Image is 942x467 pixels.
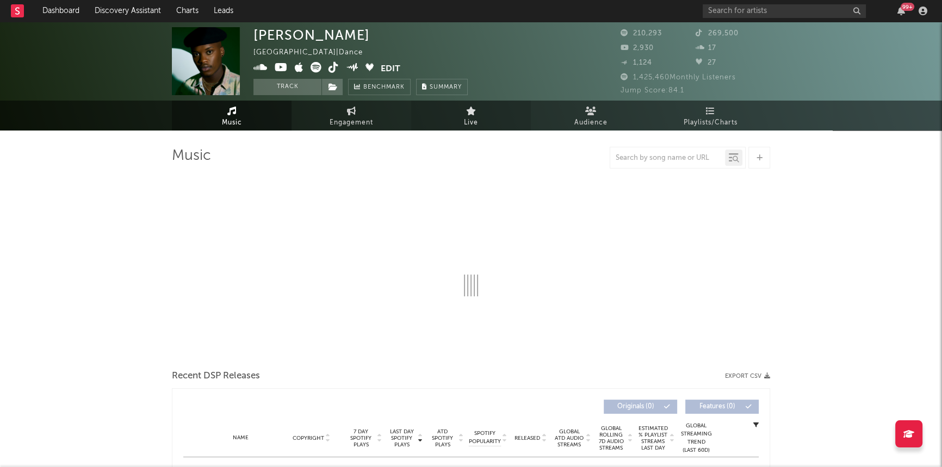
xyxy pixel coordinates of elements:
span: 27 [696,59,716,66]
span: Features ( 0 ) [692,403,742,410]
span: Estimated % Playlist Streams Last Day [638,425,668,451]
span: Copyright [292,435,324,441]
span: 1,425,460 Monthly Listeners [621,74,736,81]
a: Benchmark [348,79,411,95]
span: ATD Spotify Plays [428,428,457,448]
span: Live [464,116,478,129]
span: 7 Day Spotify Plays [346,428,375,448]
span: 269,500 [696,30,739,37]
span: Benchmark [363,81,405,94]
span: 17 [696,45,716,52]
span: Spotify Popularity [469,429,501,446]
a: Audience [531,101,650,130]
button: Originals(0) [604,400,677,414]
span: Summary [430,84,462,90]
span: Released [515,435,540,441]
a: Engagement [292,101,411,130]
div: [GEOGRAPHIC_DATA] | Dance [253,46,375,59]
span: Global ATD Audio Streams [554,428,584,448]
button: 99+ [897,7,905,15]
div: [PERSON_NAME] [253,27,370,43]
input: Search by song name or URL [610,154,725,163]
button: Edit [381,62,400,76]
button: Track [253,79,321,95]
span: Originals ( 0 ) [611,403,661,410]
span: 2,930 [621,45,654,52]
div: 99 + [901,3,914,11]
a: Playlists/Charts [650,101,770,130]
span: Engagement [330,116,373,129]
a: Live [411,101,531,130]
span: Recent DSP Releases [172,370,260,383]
span: Audience [574,116,608,129]
button: Export CSV [725,373,770,379]
span: Last Day Spotify Plays [387,428,416,448]
span: 210,293 [621,30,662,37]
div: Global Streaming Trend (Last 60D) [680,422,712,454]
div: Name [205,434,276,442]
span: Global Rolling 7D Audio Streams [596,425,626,451]
span: 1,124 [621,59,652,66]
button: Features(0) [685,400,759,414]
a: Music [172,101,292,130]
span: Playlists/Charts [684,116,738,129]
input: Search for artists [703,4,866,18]
span: Music [222,116,242,129]
span: Jump Score: 84.1 [621,87,684,94]
button: Summary [416,79,468,95]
